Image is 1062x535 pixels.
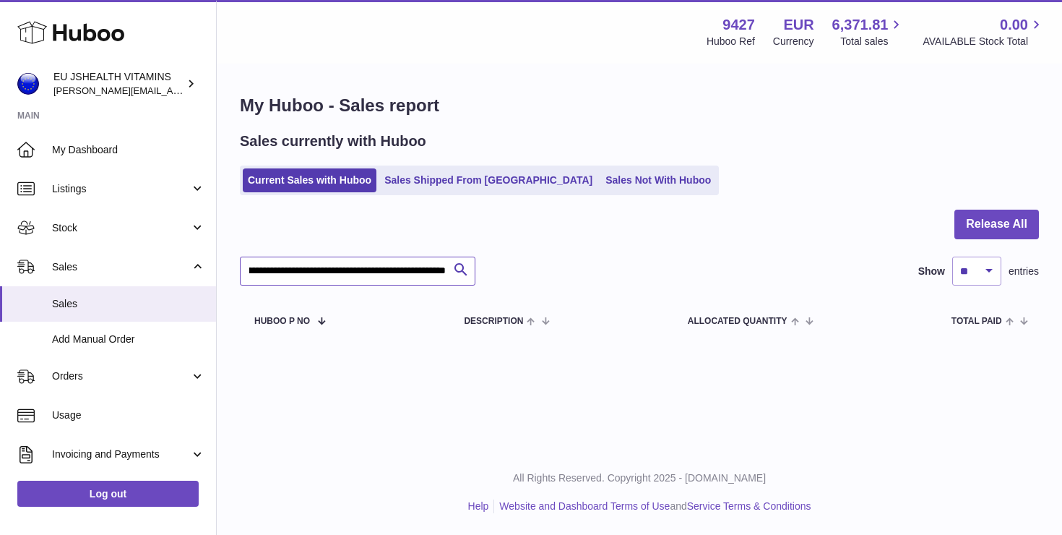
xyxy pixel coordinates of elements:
[707,35,755,48] div: Huboo Ref
[464,317,523,326] span: Description
[468,500,489,512] a: Help
[52,260,190,274] span: Sales
[53,85,290,96] span: [PERSON_NAME][EMAIL_ADDRESS][DOMAIN_NAME]
[52,221,190,235] span: Stock
[923,15,1045,48] a: 0.00 AVAILABLE Stock Total
[52,369,190,383] span: Orders
[954,210,1039,239] button: Release All
[600,168,716,192] a: Sales Not With Huboo
[951,317,1002,326] span: Total paid
[1009,265,1039,278] span: entries
[17,481,199,507] a: Log out
[228,471,1050,485] p: All Rights Reserved. Copyright 2025 - [DOMAIN_NAME]
[783,15,813,35] strong: EUR
[773,35,814,48] div: Currency
[832,15,889,35] span: 6,371.81
[17,73,39,95] img: laura@jessicasepel.com
[687,500,811,512] a: Service Terms & Conditions
[52,143,205,157] span: My Dashboard
[1000,15,1028,35] span: 0.00
[923,35,1045,48] span: AVAILABLE Stock Total
[254,317,310,326] span: Huboo P no
[52,448,190,461] span: Invoicing and Payments
[832,15,905,48] a: 6,371.81 Total sales
[688,317,787,326] span: ALLOCATED Quantity
[52,408,205,422] span: Usage
[499,500,670,512] a: Website and Dashboard Terms of Use
[840,35,905,48] span: Total sales
[722,15,755,35] strong: 9427
[494,500,811,513] li: and
[52,297,205,311] span: Sales
[52,333,205,346] span: Add Manual Order
[53,70,184,98] div: EU JSHEALTH VITAMINS
[918,265,945,278] label: Show
[379,168,597,192] a: Sales Shipped From [GEOGRAPHIC_DATA]
[240,94,1039,117] h1: My Huboo - Sales report
[52,182,190,196] span: Listings
[240,132,426,151] h2: Sales currently with Huboo
[243,168,376,192] a: Current Sales with Huboo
